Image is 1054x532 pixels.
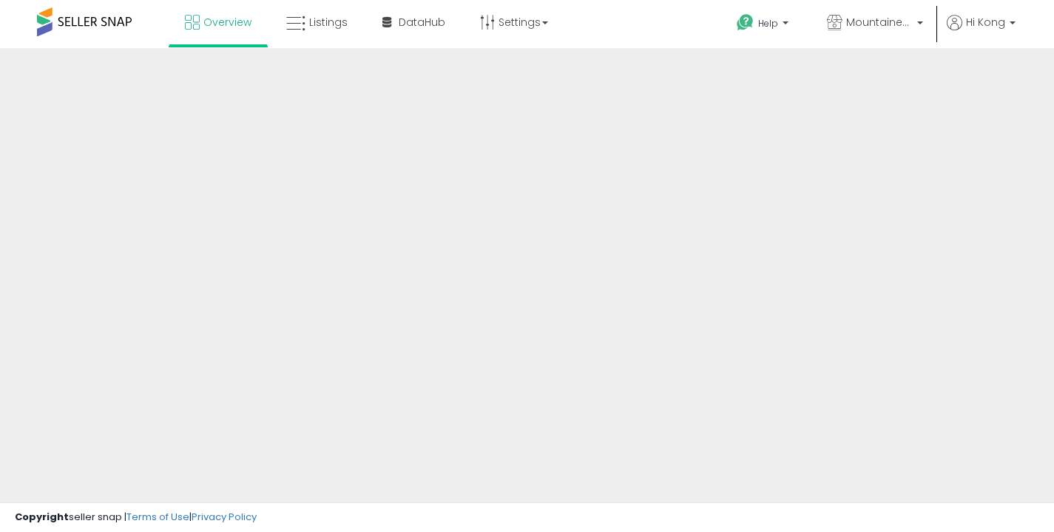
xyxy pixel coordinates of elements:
[15,511,257,525] div: seller snap | |
[966,15,1005,30] span: Hi Kong
[203,15,251,30] span: Overview
[15,510,69,524] strong: Copyright
[126,510,189,524] a: Terms of Use
[309,15,348,30] span: Listings
[947,15,1016,48] a: Hi Kong
[758,17,778,30] span: Help
[399,15,445,30] span: DataHub
[736,13,754,32] i: Get Help
[846,15,913,30] span: MountaineerBrand
[192,510,257,524] a: Privacy Policy
[725,2,803,48] a: Help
